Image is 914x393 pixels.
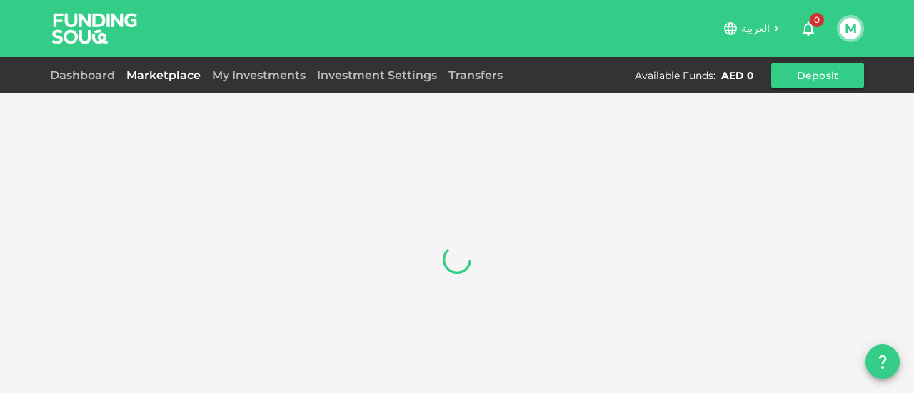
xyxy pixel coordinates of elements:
[741,22,770,35] span: العربية
[121,68,206,82] a: Marketplace
[311,68,443,82] a: Investment Settings
[865,344,900,379] button: question
[721,68,754,83] div: AED 0
[794,14,823,43] button: 0
[771,63,864,88] button: Deposit
[635,68,715,83] div: Available Funds :
[50,68,121,82] a: Dashboard
[840,18,861,39] button: M
[810,13,824,27] span: 0
[443,68,508,82] a: Transfers
[206,68,311,82] a: My Investments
